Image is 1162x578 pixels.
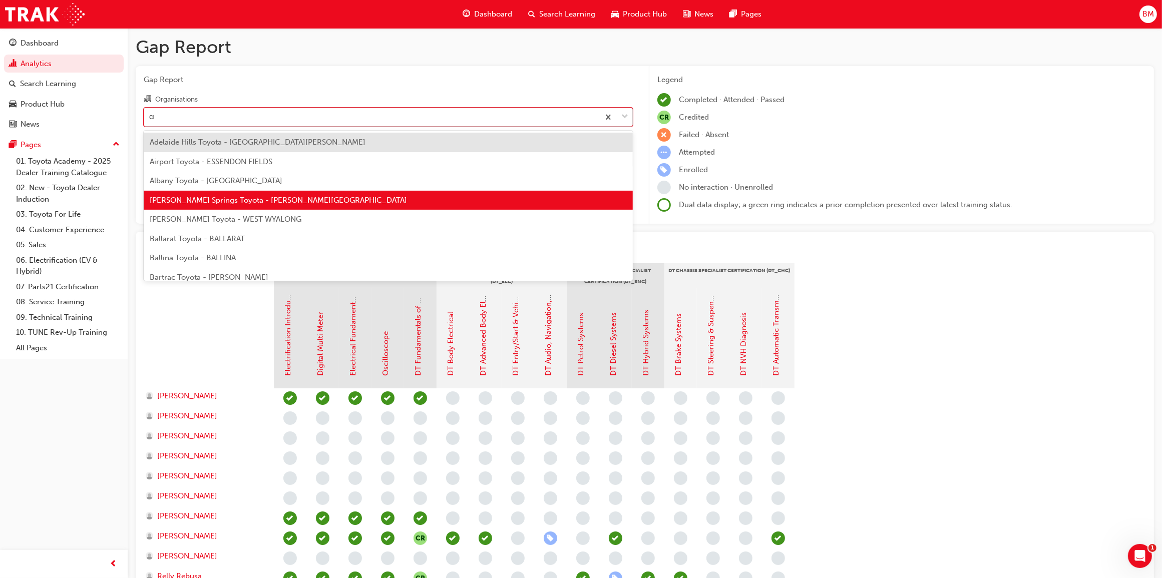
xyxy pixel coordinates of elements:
span: learningRecordVerb_NONE-icon [576,431,590,445]
span: prev-icon [110,558,118,570]
span: learningRecordVerb_NONE-icon [348,551,362,565]
a: All Pages [12,340,124,356]
span: learningRecordVerb_COMPLETE-icon [381,391,395,405]
span: learningRecordVerb_NONE-icon [771,511,785,525]
span: learningRecordVerb_NONE-icon [576,411,590,425]
div: DT Chassis Specialist Certification (DT_CHC) [664,263,795,288]
span: learningRecordVerb_NONE-icon [576,451,590,465]
span: [PERSON_NAME] [157,490,217,502]
span: learningRecordVerb_NONE-icon [414,451,427,465]
span: learningRecordVerb_NONE-icon [674,431,687,445]
div: Product Hub [21,99,65,110]
span: learningRecordVerb_NONE-icon [414,411,427,425]
span: Completed · Attended · Passed [679,95,785,104]
span: learningRecordVerb_COMPLETE-icon [316,511,329,525]
a: DT Steering & Suspension Systems [707,257,716,376]
button: Pages [4,136,124,154]
span: learningRecordVerb_NONE-icon [479,391,492,405]
span: learningRecordVerb_NONE-icon [283,451,297,465]
input: Organisations [149,112,154,121]
span: learningRecordVerb_NONE-icon [739,491,752,505]
span: pages-icon [729,8,737,21]
a: DT NVH Diagnosis [739,313,748,376]
span: learningRecordVerb_NONE-icon [706,411,720,425]
span: learningRecordVerb_PASS-icon [348,391,362,405]
span: Search Learning [539,9,595,20]
span: learningRecordVerb_NONE-icon [511,411,525,425]
span: [PERSON_NAME] [157,430,217,442]
span: learningRecordVerb_NONE-icon [641,431,655,445]
a: DT Hybrid Systems [642,310,651,376]
span: learningRecordVerb_NONE-icon [771,471,785,485]
span: learningRecordVerb_NONE-icon [739,531,752,545]
span: learningRecordVerb_NONE-icon [511,471,525,485]
span: learningRecordVerb_NONE-icon [739,391,752,405]
iframe: Intercom live chat [1128,544,1152,568]
span: learningRecordVerb_COMPLETE-icon [283,511,297,525]
span: 1 [1148,544,1156,552]
span: learningRecordVerb_NONE-icon [674,491,687,505]
a: [PERSON_NAME] [146,470,264,482]
span: guage-icon [9,39,17,48]
span: learningRecordVerb_NONE-icon [674,391,687,405]
span: learningRecordVerb_NONE-icon [316,451,329,465]
a: DT Brake Systems [674,314,683,376]
a: Digital Multi Meter [316,312,325,376]
a: DT Petrol Systems [577,313,586,376]
span: Dual data display; a green ring indicates a prior completion presented over latest training status. [679,200,1012,209]
span: learningRecordVerb_NONE-icon [576,491,590,505]
span: [PERSON_NAME] Springs Toyota - [PERSON_NAME][GEOGRAPHIC_DATA] [150,196,407,205]
div: News [21,119,40,130]
span: organisation-icon [144,95,151,104]
div: Legend [657,74,1146,86]
span: learningRecordVerb_NONE-icon [771,551,785,565]
span: null-icon [657,111,671,124]
span: learningRecordVerb_COMPLETE-icon [381,531,395,545]
span: learningRecordVerb_NONE-icon [544,471,557,485]
span: down-icon [621,111,628,124]
span: learningRecordVerb_NONE-icon [446,551,460,565]
span: learningRecordVerb_ATTEND-icon [446,531,460,545]
span: learningRecordVerb_NONE-icon [316,471,329,485]
span: learningRecordVerb_NONE-icon [446,411,460,425]
span: learningRecordVerb_NONE-icon [674,471,687,485]
span: learningRecordVerb_NONE-icon [414,431,427,445]
span: Gap Report [144,74,633,86]
span: learningRecordVerb_COMPLETE-icon [316,531,329,545]
a: 09. Technical Training [12,310,124,325]
span: learningRecordVerb_NONE-icon [381,471,395,485]
span: learningRecordVerb_NONE-icon [446,491,460,505]
span: Credited [679,113,709,122]
span: learningRecordVerb_NONE-icon [283,411,297,425]
span: learningRecordVerb_NONE-icon [576,551,590,565]
span: learningRecordVerb_NONE-icon [771,451,785,465]
a: 07. Parts21 Certification [12,279,124,295]
a: [PERSON_NAME] [146,450,264,462]
span: learningRecordVerb_NONE-icon [479,511,492,525]
span: learningRecordVerb_NONE-icon [479,471,492,485]
span: learningRecordVerb_NONE-icon [348,451,362,465]
span: learningRecordVerb_NONE-icon [576,531,590,545]
span: learningRecordVerb_NONE-icon [348,471,362,485]
a: guage-iconDashboard [455,4,520,25]
span: pages-icon [9,141,17,150]
span: learningRecordVerb_NONE-icon [609,411,622,425]
a: [PERSON_NAME] [146,430,264,442]
span: learningRecordVerb_ATTEND-icon [609,531,622,545]
button: DashboardAnalyticsSearch LearningProduct HubNews [4,32,124,136]
span: learningRecordVerb_NONE-icon [674,551,687,565]
span: learningRecordVerb_NONE-icon [739,511,752,525]
a: Search Learning [4,75,124,93]
span: learningRecordVerb_NONE-icon [739,451,752,465]
span: learningRecordVerb_NONE-icon [771,491,785,505]
span: learningRecordVerb_COMPLETE-icon [316,391,329,405]
span: [PERSON_NAME] [157,550,217,562]
span: learningRecordVerb_ATTEND-icon [479,531,492,545]
span: [PERSON_NAME] [157,390,217,402]
span: learningRecordVerb_ATTEND-icon [414,511,427,525]
img: Trak [5,3,85,26]
span: Pages [741,9,761,20]
span: learningRecordVerb_NONE-icon [641,491,655,505]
